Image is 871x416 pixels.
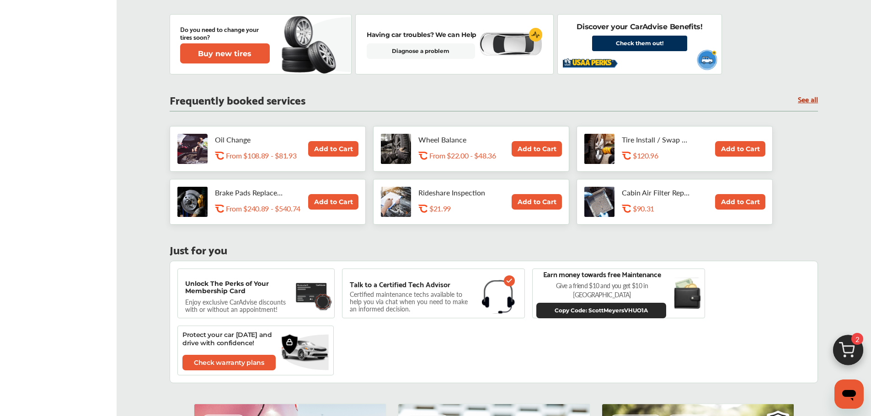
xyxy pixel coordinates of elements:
[674,278,701,309] img: black-wallet.e93b9b5d.svg
[182,355,276,370] a: Check warranty plans
[177,187,208,217] img: brake-pads-replacement-thumb.jpg
[798,95,818,103] a: See all
[826,331,870,374] img: cart_icon.3d0951e8.svg
[543,269,661,279] p: Earn money towards free Maintenance
[215,135,283,144] p: Oil Change
[367,43,475,59] a: Diagnose a problem
[226,151,296,160] p: From $108.89 - $81.93
[170,245,227,253] p: Just for you
[308,194,358,210] button: Add to Cart
[350,292,475,311] p: Certified maintenance techs available to help you via chat when you need to make an informed deci...
[418,188,487,197] p: Rideshare Inspection
[429,151,496,160] p: From $22.00 - $48.36
[281,336,329,365] img: vehicle.3f86c5e7.svg
[308,141,358,157] button: Add to Cart
[529,28,543,42] img: cardiogram-logo.18e20815.svg
[281,334,298,355] img: warranty.a715e77d.svg
[693,47,720,72] img: usaa-vehicle.1b55c2f1.svg
[180,43,270,63] button: Buy new tires
[418,135,487,144] p: Wheel Balance
[185,280,292,295] p: Unlock The Perks of Your Membership Card
[350,280,450,288] p: Talk to a Certified Tech Advisor
[834,379,864,409] iframe: Button to launch messaging window
[215,188,283,197] p: Brake Pads Replacement
[367,30,476,40] p: Having car troubles? We can Help
[180,43,272,63] a: Buy new tires
[512,194,562,210] button: Add to Cart
[584,187,615,217] img: cabin-air-filter-replacement-thumb.jpg
[281,334,329,371] img: bg-ellipse.2da0866b.svg
[226,204,300,213] p: From $240.89 - $540.74
[381,134,411,164] img: tire-wheel-balance-thumb.jpg
[504,275,515,286] img: check-icon.521c8815.svg
[584,134,615,164] img: tire-install-swap-tires-thumb.jpg
[633,151,718,160] div: $120.96
[314,293,332,311] img: badge.f18848ea.svg
[478,32,542,57] img: diagnose-vehicle.c84bcb0a.svg
[592,36,687,51] a: Check them out!
[281,12,341,77] img: new-tire.a0c7fe23.svg
[622,188,690,197] p: Cabin Air Filter Replacement
[180,25,270,41] p: Do you need to change your tires soon?
[482,280,515,314] img: headphones.1b115f31.svg
[715,194,765,210] button: Add to Cart
[851,333,863,345] span: 2
[715,141,765,157] button: Add to Cart
[536,281,668,299] p: Give a friend $10 and you get $10 in [GEOGRAPHIC_DATA]
[429,204,514,213] div: $21.99
[622,135,690,144] p: Tire Install / Swap Tires
[185,298,295,313] p: Enjoy exclusive CarAdvise discounts with or without an appointment!
[381,187,411,217] img: rideshare-visual-inspection-thumb.jpg
[512,141,562,157] button: Add to Cart
[182,331,283,347] p: Protect your car [DATE] and drive with confidence!
[536,303,666,318] button: Copy Code: ScottMeyersVHUO1A
[170,95,305,104] p: Frequently booked services
[577,22,702,32] p: Discover your CarAdvise Benefits!
[563,55,618,71] img: usaa-logo.5ee3b997.svg
[177,134,208,164] img: oil-change-thumb.jpg
[296,280,327,305] img: maintenance-card.27cfeff5.svg
[286,338,293,346] img: lock-icon.a4a4a2b2.svg
[633,204,718,213] div: $90.31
